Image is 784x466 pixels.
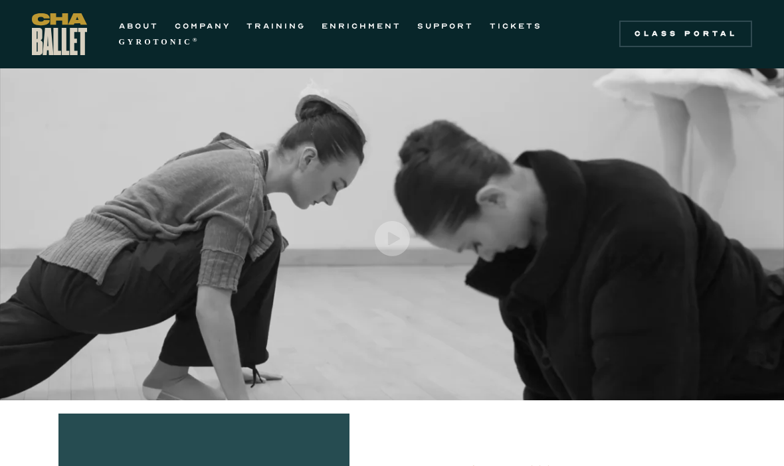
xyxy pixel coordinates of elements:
a: TRAINING [246,18,306,34]
a: Class Portal [619,21,752,47]
a: home [32,13,87,55]
sup: ® [193,37,200,43]
a: ENRICHMENT [322,18,401,34]
strong: GYROTONIC [119,37,193,46]
a: SUPPORT [417,18,474,34]
a: ABOUT [119,18,159,34]
a: COMPANY [175,18,231,34]
a: GYROTONIC® [119,34,200,50]
a: TICKETS [490,18,542,34]
div: Class Portal [627,29,744,39]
